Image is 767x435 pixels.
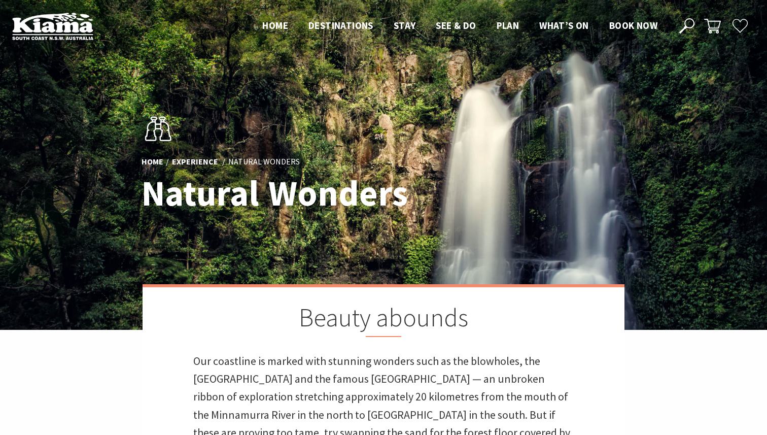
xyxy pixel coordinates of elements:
nav: Main Menu [252,18,668,35]
span: Stay [394,19,416,31]
a: Home [142,156,163,168]
a: Experience [172,156,218,168]
span: What’s On [539,19,589,31]
img: Kiama Logo [12,12,93,40]
h2: Beauty abounds [193,303,574,337]
span: Destinations [308,19,373,31]
span: Home [262,19,288,31]
h1: Natural Wonders [142,174,428,213]
li: Natural Wonders [228,155,300,169]
span: See & Do [436,19,476,31]
span: Plan [497,19,519,31]
span: Book now [609,19,657,31]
